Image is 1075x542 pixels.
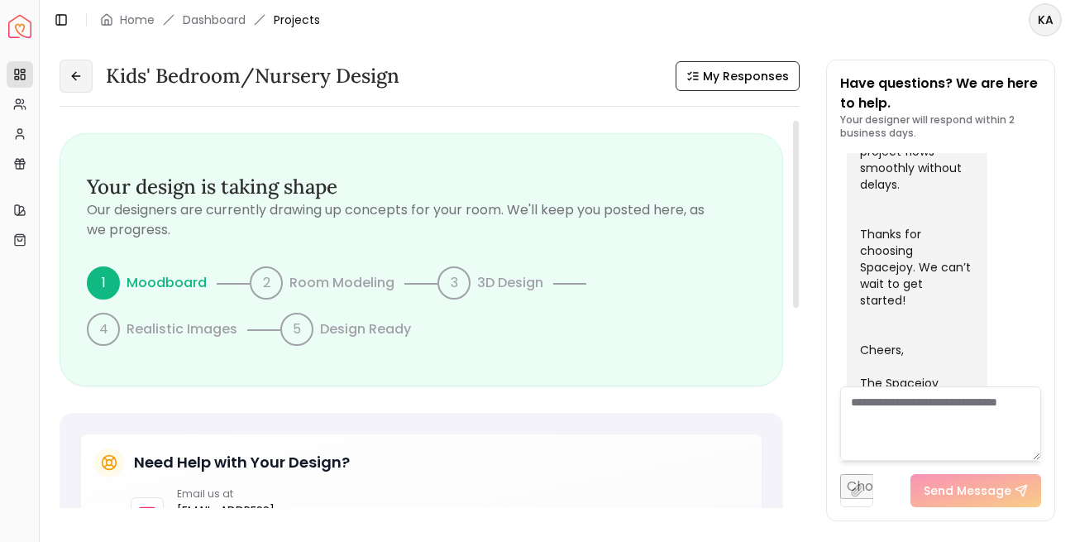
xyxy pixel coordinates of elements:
[120,12,155,28] a: Home
[320,319,411,339] p: Design Ready
[840,113,1041,140] p: Your designer will respond within 2 business days.
[87,174,756,200] h3: Your design is taking shape
[1030,5,1060,35] span: KA
[127,273,207,293] p: Moodboard
[289,273,394,293] p: Room Modeling
[250,266,283,300] div: 2
[100,12,320,28] nav: breadcrumb
[87,266,120,300] div: 1
[183,12,246,28] a: Dashboard
[177,487,275,501] p: Email us at
[274,12,320,28] span: Projects
[106,63,399,89] h3: Kids' Bedroom/Nursery design
[177,501,275,540] a: [EMAIL_ADDRESS][DOMAIN_NAME]
[703,68,789,84] span: My Responses
[477,273,543,293] p: 3D Design
[127,319,237,339] p: Realistic Images
[8,15,31,38] img: Spacejoy Logo
[8,15,31,38] a: Spacejoy
[676,61,800,91] button: My Responses
[280,313,313,346] div: 5
[87,200,756,240] p: Our designers are currently drawing up concepts for your room. We'll keep you posted here, as we ...
[1029,3,1062,36] button: KA
[437,266,471,300] div: 3
[134,451,350,474] h5: Need Help with Your Design?
[87,313,120,346] div: 4
[840,74,1041,113] p: Have questions? We are here to help.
